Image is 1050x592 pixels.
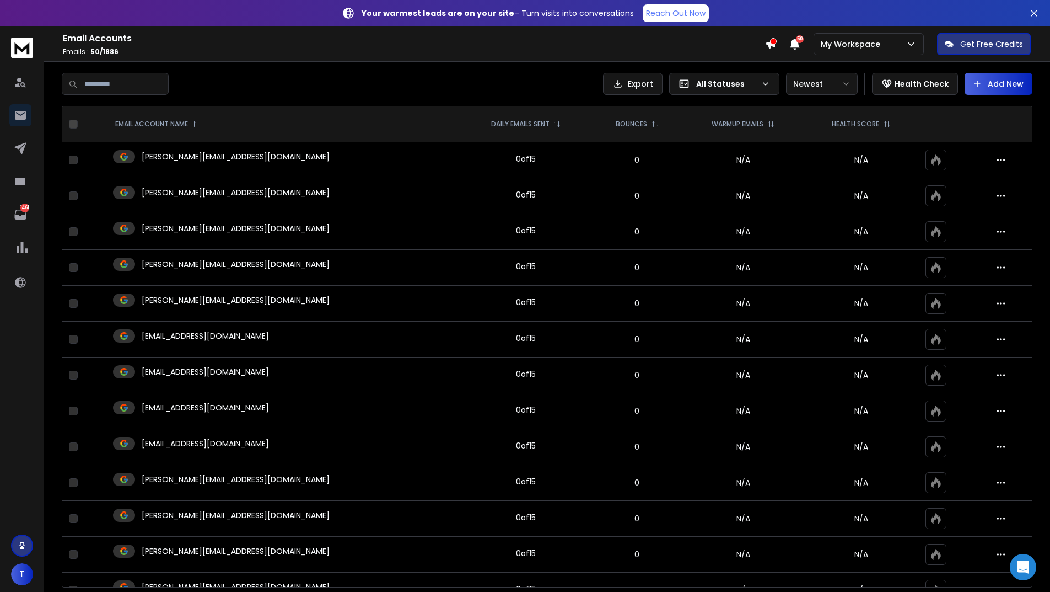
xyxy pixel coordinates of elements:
[598,406,676,417] p: 0
[598,334,676,345] p: 0
[810,226,912,237] p: N/A
[598,513,676,524] p: 0
[516,548,536,559] div: 0 of 15
[516,297,536,308] div: 0 of 15
[810,370,912,381] p: N/A
[142,474,330,485] p: [PERSON_NAME][EMAIL_ADDRESS][DOMAIN_NAME]
[142,151,330,162] p: [PERSON_NAME][EMAIL_ADDRESS][DOMAIN_NAME]
[603,73,663,95] button: Export
[810,334,912,345] p: N/A
[616,120,647,129] p: BOUNCES
[142,187,330,198] p: [PERSON_NAME][EMAIL_ADDRESS][DOMAIN_NAME]
[832,120,879,129] p: HEALTH SCORE
[11,563,33,585] button: T
[142,402,269,413] p: [EMAIL_ADDRESS][DOMAIN_NAME]
[516,512,536,523] div: 0 of 15
[696,78,757,89] p: All Statuses
[516,225,536,236] div: 0 of 15
[821,39,885,50] p: My Workspace
[90,47,119,56] span: 50 / 1886
[598,549,676,560] p: 0
[598,154,676,166] p: 0
[810,477,912,488] p: N/A
[516,261,536,272] div: 0 of 15
[491,120,550,129] p: DAILY EMAILS SENT
[682,322,804,358] td: N/A
[810,298,912,309] p: N/A
[598,441,676,452] p: 0
[682,250,804,286] td: N/A
[598,298,676,309] p: 0
[142,510,330,521] p: [PERSON_NAME][EMAIL_ADDRESS][DOMAIN_NAME]
[960,39,1023,50] p: Get Free Credits
[20,204,29,212] p: 1461
[63,32,765,45] h1: Email Accounts
[598,190,676,201] p: 0
[937,33,1031,55] button: Get Free Credits
[516,189,536,200] div: 0 of 15
[142,546,330,557] p: [PERSON_NAME][EMAIL_ADDRESS][DOMAIN_NAME]
[810,154,912,166] p: N/A
[362,8,634,19] p: – Turn visits into conversations
[516,440,536,451] div: 0 of 15
[796,35,804,43] span: 50
[810,406,912,417] p: N/A
[142,366,269,377] p: [EMAIL_ADDRESS][DOMAIN_NAME]
[1010,554,1036,580] div: Open Intercom Messenger
[516,333,536,344] div: 0 of 15
[682,537,804,573] td: N/A
[682,142,804,178] td: N/A
[516,153,536,164] div: 0 of 15
[810,549,912,560] p: N/A
[810,513,912,524] p: N/A
[682,214,804,250] td: N/A
[9,204,31,226] a: 1461
[142,259,330,270] p: [PERSON_NAME][EMAIL_ADDRESS][DOMAIN_NAME]
[646,8,706,19] p: Reach Out Now
[682,465,804,501] td: N/A
[810,262,912,273] p: N/A
[142,295,330,306] p: [PERSON_NAME][EMAIL_ADDRESS][DOMAIN_NAME]
[362,8,514,19] strong: Your warmest leads are on your site
[63,47,765,56] p: Emails :
[598,262,676,273] p: 0
[682,501,804,537] td: N/A
[11,38,33,58] img: logo
[643,4,709,22] a: Reach Out Now
[682,429,804,465] td: N/A
[682,286,804,322] td: N/A
[516,476,536,487] div: 0 of 15
[142,223,330,234] p: [PERSON_NAME][EMAIL_ADDRESS][DOMAIN_NAME]
[810,190,912,201] p: N/A
[872,73,958,95] button: Health Check
[965,73,1032,95] button: Add New
[598,370,676,381] p: 0
[598,226,676,237] p: 0
[895,78,949,89] p: Health Check
[786,73,858,95] button: Newest
[682,178,804,214] td: N/A
[712,120,763,129] p: WARMUP EMAILS
[682,358,804,393] td: N/A
[516,404,536,415] div: 0 of 15
[810,441,912,452] p: N/A
[516,369,536,380] div: 0 of 15
[115,120,199,129] div: EMAIL ACCOUNT NAME
[598,477,676,488] p: 0
[682,393,804,429] td: N/A
[142,438,269,449] p: [EMAIL_ADDRESS][DOMAIN_NAME]
[142,330,269,342] p: [EMAIL_ADDRESS][DOMAIN_NAME]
